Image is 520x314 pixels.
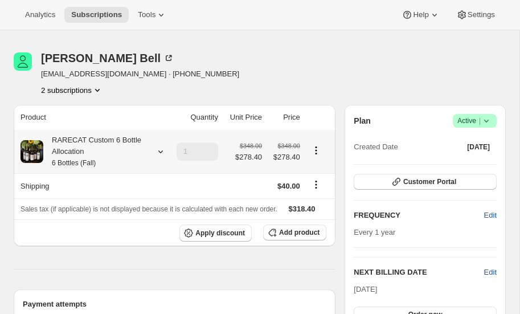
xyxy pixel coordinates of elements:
span: Bridget Bell [14,52,32,71]
small: $348.00 [278,142,300,149]
span: [EMAIL_ADDRESS][DOMAIN_NAME] · [PHONE_NUMBER] [41,68,239,80]
button: Customer Portal [354,174,497,190]
button: Analytics [18,7,62,23]
small: 6 Bottles (Fall) [52,159,96,167]
span: Add product [279,228,320,237]
th: Product [14,105,167,130]
span: $278.40 [235,152,262,163]
span: Created Date [354,141,398,153]
span: $278.40 [269,152,300,163]
button: Apply discount [179,225,252,242]
span: Customer Portal [403,177,456,186]
span: Active [457,115,492,127]
th: Shipping [14,173,167,198]
button: Edit [477,206,503,225]
button: Subscriptions [64,7,129,23]
h2: NEXT BILLING DATE [354,267,484,278]
img: product img [21,140,43,163]
h2: Payment attempts [23,299,326,310]
span: Help [413,10,428,19]
button: Edit [484,267,497,278]
div: RARECAT Custom 6 Bottle Allocation [43,134,146,169]
span: Settings [468,10,495,19]
span: $318.40 [289,205,316,213]
span: $40.00 [277,182,300,190]
span: Tools [138,10,155,19]
th: Price [265,105,304,130]
button: Product actions [41,84,103,96]
button: Product actions [307,144,325,157]
span: Edit [484,210,497,221]
span: | [479,116,481,125]
button: Help [395,7,447,23]
button: Tools [131,7,174,23]
span: Every 1 year [354,228,395,236]
button: Add product [263,225,326,240]
span: [DATE] [354,285,377,293]
button: [DATE] [460,139,497,155]
span: Sales tax (if applicable) is not displayed because it is calculated with each new order. [21,205,277,213]
button: Shipping actions [307,178,325,191]
span: Subscriptions [71,10,122,19]
h2: Plan [354,115,371,127]
th: Unit Price [222,105,265,130]
small: $348.00 [240,142,262,149]
span: [DATE] [467,142,490,152]
span: Analytics [25,10,55,19]
th: Quantity [167,105,222,130]
h2: FREQUENCY [354,210,484,221]
div: [PERSON_NAME] Bell [41,52,174,64]
button: Settings [449,7,502,23]
span: Apply discount [195,229,245,238]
